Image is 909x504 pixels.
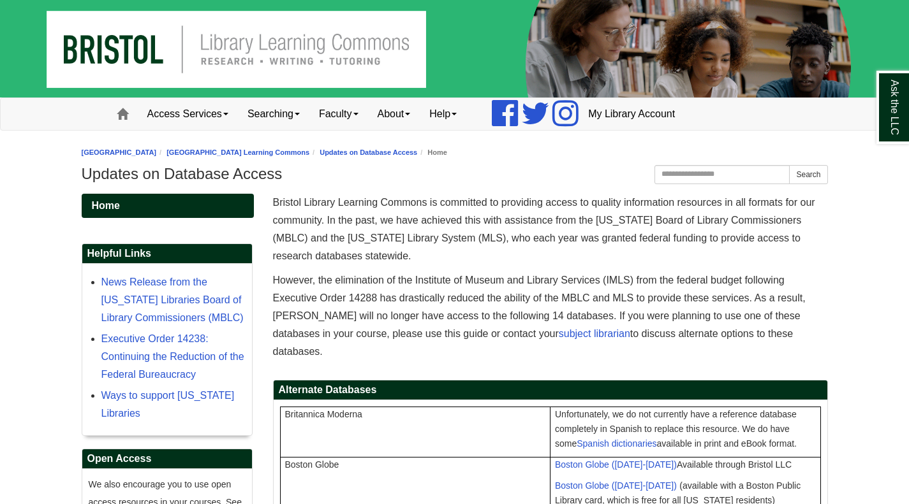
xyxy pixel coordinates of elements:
span: Boston Globe [285,459,339,470]
span: Available through Bristol LLC [555,459,792,470]
h1: Updates on Database Access [82,165,828,183]
h2: Open Access [82,449,252,469]
nav: breadcrumb [82,147,828,159]
span: Britannica Moderna [285,409,362,419]
a: Boston Globe ([DATE]-[DATE]) [555,480,677,491]
h2: Alternate Databases [274,380,827,400]
a: Searching [238,98,309,130]
a: Home [82,194,254,218]
h2: Helpful Links [82,244,252,264]
a: News Release from the [US_STATE] Libraries Board of Library Commissioners (MBLC) [101,277,244,323]
button: Search [789,165,827,184]
span: Bristol Library Learning Commons is committed to providing access to quality information resource... [273,197,815,261]
a: Help [420,98,466,130]
a: About [368,98,420,130]
a: Updates on Database Access [320,148,417,156]
a: My Library Account [579,98,684,130]
a: [GEOGRAPHIC_DATA] [82,148,157,156]
a: Spanish dictionaries [577,438,656,449]
a: Access Services [138,98,238,130]
a: Ways to support [US_STATE] Libraries [101,390,235,419]
a: subject librarian [559,328,630,339]
span: Home [92,200,120,211]
a: Executive Order 14238: Continuing the Reduction of the Federal Bureaucracy [101,333,244,380]
a: Boston Globe ([DATE]-[DATE]) [555,459,677,470]
li: Home [417,147,447,159]
span: However, the elimination of the Institute of Museum and Library Services (IMLS) from the federal ... [273,275,806,357]
span: Unfortunately, we do not currently have a reference database completely in Spanish to replace thi... [555,409,797,449]
a: [GEOGRAPHIC_DATA] Learning Commons [166,148,309,156]
a: Faculty [309,98,368,130]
